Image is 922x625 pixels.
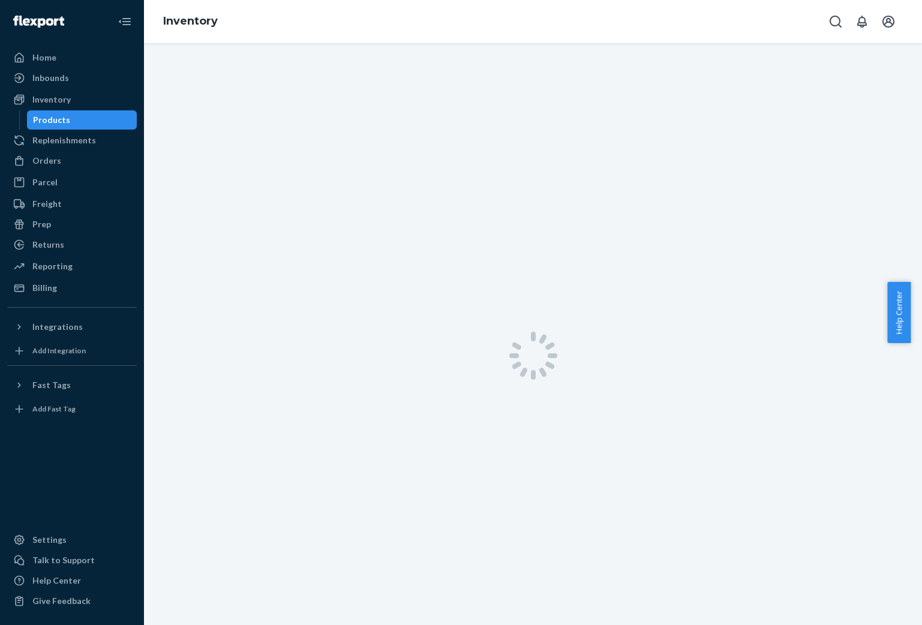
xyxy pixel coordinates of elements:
div: Settings [32,534,67,546]
a: Replenishments [7,131,137,150]
div: Fast Tags [32,379,71,391]
a: Billing [7,278,137,298]
a: Returns [7,235,137,254]
a: Inventory [7,90,137,109]
a: Help Center [7,571,137,590]
button: Talk to Support [7,551,137,570]
a: Inventory [163,14,218,28]
a: Prep [7,215,137,234]
a: Reporting [7,257,137,276]
a: Add Fast Tag [7,399,137,419]
div: Products [33,114,70,126]
div: Prep [32,218,51,230]
a: Home [7,48,137,67]
button: Close Navigation [113,10,137,34]
div: Integrations [32,321,83,333]
div: Replenishments [32,134,96,146]
button: Open Search Box [824,10,848,34]
button: Integrations [7,317,137,336]
a: Products [27,110,137,130]
a: Orders [7,151,137,170]
button: Open notifications [850,10,874,34]
div: Help Center [32,575,81,587]
div: Inventory [32,94,71,106]
div: Reporting [32,260,73,272]
a: Parcel [7,173,137,192]
div: Talk to Support [32,554,95,566]
div: Give Feedback [32,595,91,607]
div: Add Fast Tag [32,404,76,414]
button: Help Center [887,282,911,343]
button: Fast Tags [7,375,137,395]
div: Freight [32,198,62,210]
div: Parcel [32,176,58,188]
div: Add Integration [32,345,86,356]
a: Add Integration [7,341,137,360]
button: Open account menu [876,10,900,34]
div: Inbounds [32,72,69,84]
div: Home [32,52,56,64]
div: Orders [32,155,61,167]
img: Flexport logo [13,16,64,28]
a: Inbounds [7,68,137,88]
div: Billing [32,282,57,294]
a: Freight [7,194,137,214]
ol: breadcrumbs [154,4,227,39]
div: Returns [32,239,64,251]
a: Settings [7,530,137,549]
button: Give Feedback [7,591,137,611]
